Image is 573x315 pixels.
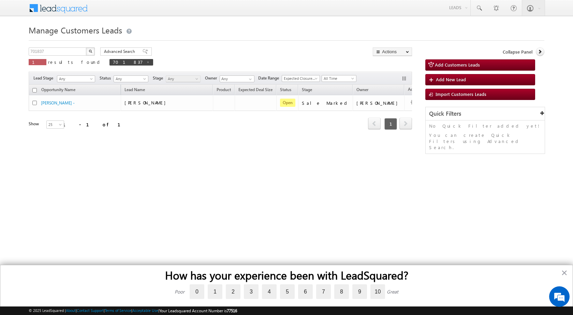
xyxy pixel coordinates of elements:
[227,308,237,313] span: 77516
[47,121,65,128] span: 25
[426,107,545,120] div: Quick Filters
[298,284,313,299] label: 6
[368,118,381,129] span: prev
[436,76,466,82] span: Add New Lead
[334,284,349,299] label: 8
[322,75,354,82] span: All Time
[220,75,254,82] input: Type to Search
[89,49,92,53] img: Search
[262,284,277,299] label: 4
[132,308,158,313] a: Acceptable Use
[33,75,56,81] span: Lead Stage
[356,87,368,92] span: Owner
[436,91,486,97] span: Import Customers Leads
[48,59,102,65] span: results found
[77,308,104,313] a: Contact Support
[124,100,169,105] span: [PERSON_NAME]
[29,121,41,127] div: Show
[399,118,412,129] span: next
[245,76,254,83] a: Show All Items
[277,86,295,95] a: Status
[238,87,273,92] span: Expected Deal Size
[258,75,282,81] span: Date Range
[66,308,76,313] a: About
[429,123,541,129] p: No Quick Filter added yet!
[429,132,541,151] p: You can create Quick Filters using Advanced Search.
[280,284,295,299] label: 5
[175,288,185,295] div: Poor
[41,100,75,105] a: [PERSON_NAME] -
[384,118,397,130] span: 1
[387,288,398,295] div: Great
[373,47,412,56] button: Actions
[282,75,318,82] span: Expected Closure Date
[205,75,220,81] span: Owner
[561,267,568,278] button: Close
[29,25,122,35] span: Manage Customers Leads
[302,100,350,106] div: Sale Marked
[63,120,129,128] div: 1 - 1 of 1
[190,284,204,299] label: 0
[244,284,259,299] label: 3
[32,88,37,92] input: Check all records
[153,75,166,81] span: Stage
[166,76,199,82] span: Any
[352,284,367,299] label: 9
[100,75,114,81] span: Status
[57,76,93,82] span: Any
[217,87,231,92] span: Product
[226,284,240,299] label: 2
[370,284,385,299] label: 10
[114,76,146,82] span: Any
[104,48,137,55] span: Advanced Search
[121,86,148,95] span: Lead Name
[405,86,425,95] span: Actions
[356,100,401,106] div: [PERSON_NAME]
[316,284,331,299] label: 7
[208,284,222,299] label: 1
[32,59,43,65] span: 1
[503,49,532,55] span: Collapse Panel
[159,308,237,313] span: Your Leadsquared Account Number is
[280,99,295,107] span: Open
[302,87,312,92] span: Stage
[435,62,480,68] span: Add Customers Leads
[41,87,75,92] span: Opportunity Name
[29,307,237,314] span: © 2025 LeadSquared | | | | |
[113,59,143,65] span: 701837
[105,308,131,313] a: Terms of Service
[14,269,559,282] h2: How has your experience been with LeadSquared?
